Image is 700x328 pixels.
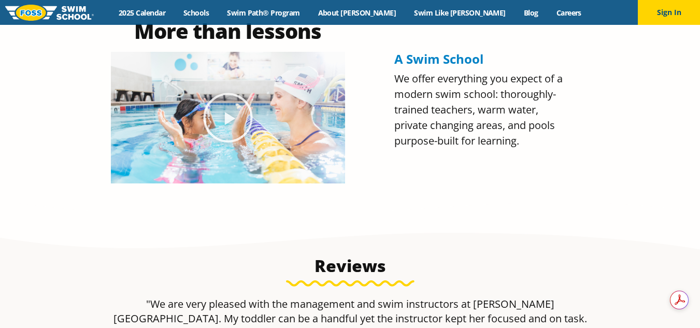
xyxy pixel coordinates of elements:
span: A Swim School [394,50,483,67]
h3: Reviews [106,255,595,276]
a: Careers [547,8,590,18]
div: Play Video about Olympian Regan Smith, FOSS [202,92,254,144]
img: Olympian Regan Smith, FOSS [111,52,345,183]
a: Schools [175,8,218,18]
a: Blog [515,8,547,18]
h2: More than lessons [111,21,345,41]
a: 2025 Calendar [110,8,175,18]
span: We offer everything you expect of a modern swim school: thoroughly-trained teachers, warm water, ... [394,72,563,148]
a: Swim Like [PERSON_NAME] [405,8,515,18]
a: Swim Path® Program [218,8,309,18]
img: FOSS Swim School Logo [5,5,94,21]
a: About [PERSON_NAME] [309,8,405,18]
